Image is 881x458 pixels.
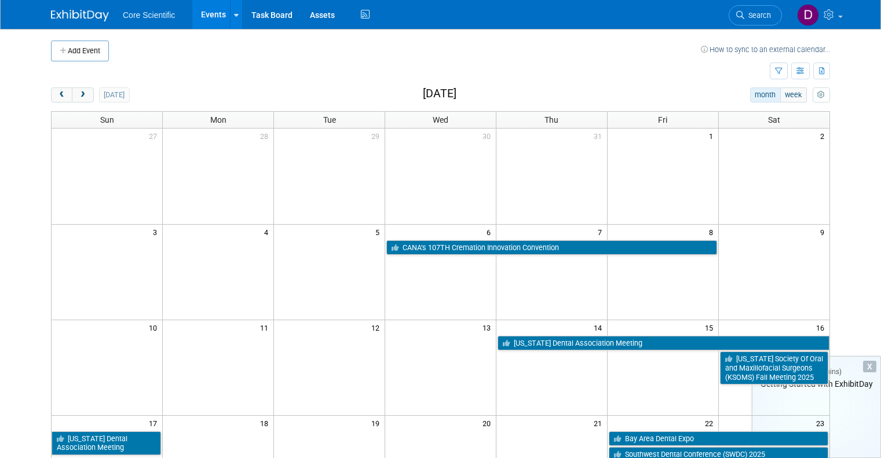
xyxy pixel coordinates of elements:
[52,431,161,455] a: [US_STATE] Dental Association Meeting
[323,115,336,124] span: Tue
[370,320,385,335] span: 12
[370,416,385,430] span: 19
[701,45,830,54] a: How to sync to an external calendar...
[148,320,162,335] span: 10
[819,225,829,239] span: 9
[704,320,718,335] span: 15
[386,240,717,255] a: CANA’s 107TH Cremation Innovation Convention
[817,91,825,99] i: Personalize Calendar
[750,87,781,102] button: month
[481,320,496,335] span: 13
[609,431,828,446] a: Bay Area Dental Expo
[148,129,162,143] span: 27
[744,11,771,20] span: Search
[593,416,607,430] span: 21
[708,129,718,143] span: 1
[708,225,718,239] span: 8
[374,225,385,239] span: 5
[51,41,109,61] button: Add Event
[259,320,273,335] span: 11
[863,361,876,372] div: Dismiss
[259,129,273,143] span: 28
[263,225,273,239] span: 4
[481,416,496,430] span: 20
[815,320,829,335] span: 16
[210,115,226,124] span: Mon
[780,87,807,102] button: week
[72,87,93,102] button: next
[123,10,175,20] span: Core Scientific
[597,225,607,239] span: 7
[433,115,448,124] span: Wed
[544,115,558,124] span: Thu
[152,225,162,239] span: 3
[819,129,829,143] span: 2
[148,416,162,430] span: 17
[485,225,496,239] span: 6
[259,416,273,430] span: 18
[51,10,109,21] img: ExhibitDay
[51,87,72,102] button: prev
[768,115,780,124] span: Sat
[593,320,607,335] span: 14
[423,87,456,100] h2: [DATE]
[593,129,607,143] span: 31
[498,336,829,351] a: [US_STATE] Dental Association Meeting
[797,4,819,26] img: Danielle Wiesemann
[815,416,829,430] span: 23
[99,87,130,102] button: [DATE]
[370,129,385,143] span: 29
[658,115,667,124] span: Fri
[100,115,114,124] span: Sun
[720,351,828,384] a: [US_STATE] Society Of Oral and Maxillofacial Surgeons (KSOMS) Fall Meeting 2025
[704,416,718,430] span: 22
[481,129,496,143] span: 30
[813,87,830,102] button: myCustomButton
[729,5,782,25] a: Search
